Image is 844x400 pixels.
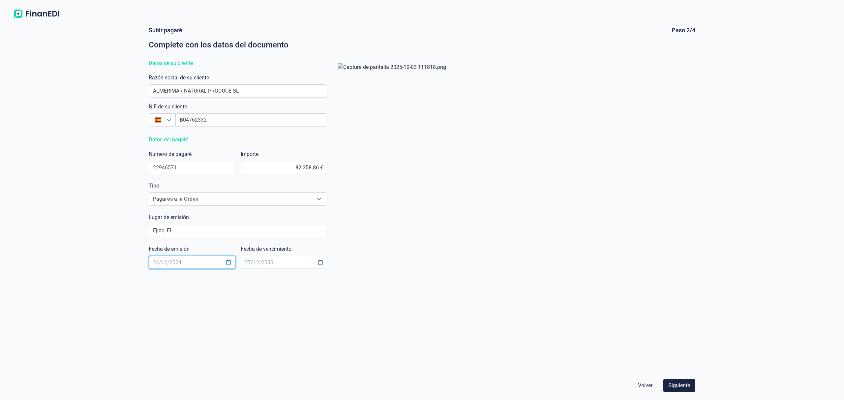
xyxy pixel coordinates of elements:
button: Choose Date [314,256,327,268]
button: Volver [633,379,658,392]
label: Lugar de emisión [149,214,189,221]
div: Subir pagaré [149,26,182,34]
label: Fecha de emisión [149,245,190,253]
img: Logo de aplicación [11,8,63,20]
div: Datos del pagaré [149,134,327,145]
span: Pagarés a la Orden [149,193,311,205]
input: Busque una población [149,224,327,237]
input: 24/12/2024 [149,256,235,269]
span: Volver [638,382,652,389]
label: Número de pagaré [149,150,192,158]
div: Seleccione una opción [311,193,327,205]
label: Razón social de su cliente [149,74,209,82]
input: 97206102 [149,161,235,174]
input: Busque un librador [149,84,327,98]
label: Fecha de vencimiento [241,245,291,253]
img: Captura de pantalla 2025-10-03 111818.png [338,63,690,71]
button: Siguiente [663,379,695,392]
label: NIF de su cliente [149,103,187,111]
input: 0,00€ [241,161,327,174]
input: Busque un NIF [175,113,327,127]
span: Siguiente [668,382,690,389]
div: Datos de su cliente [149,58,327,69]
label: Tipo [149,182,159,190]
img: ES [155,117,161,123]
input: 27/12/2030 [241,256,327,269]
div: Paso 2/4 [672,26,695,34]
button: Choose Date [222,256,235,268]
label: Importe [241,150,258,158]
div: Busque un NIF [166,114,175,126]
div: Complete con los datos del documento [149,40,696,50]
